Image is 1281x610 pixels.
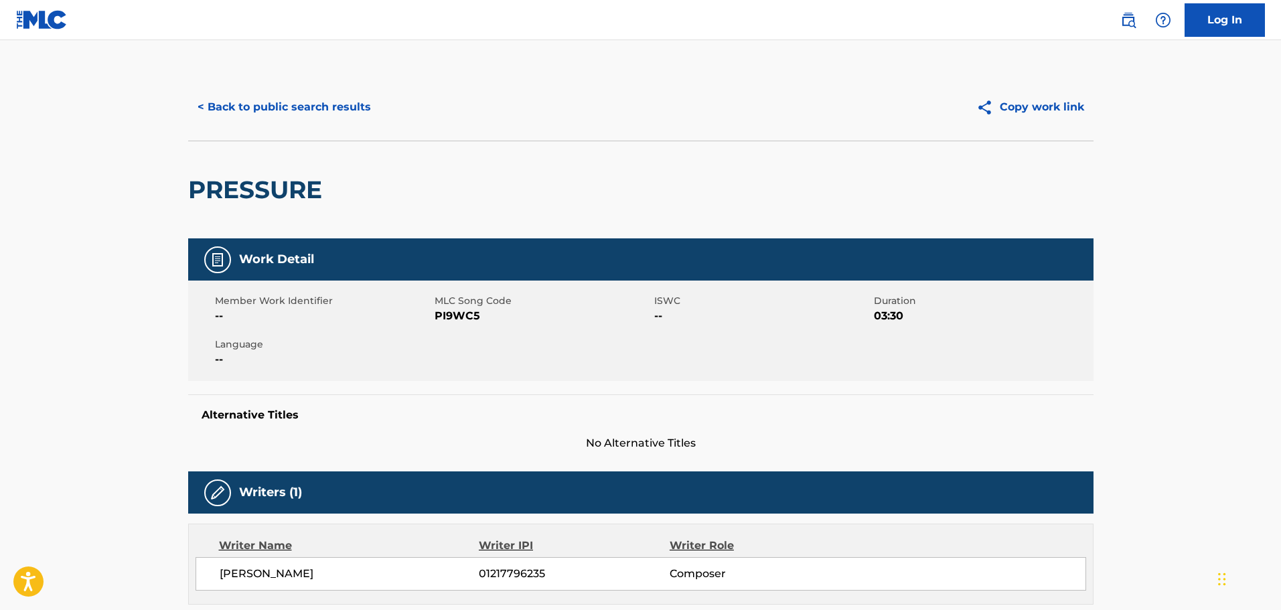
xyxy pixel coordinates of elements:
a: Log In [1185,3,1265,37]
span: Language [215,337,431,352]
span: Duration [874,294,1090,308]
button: < Back to public search results [188,90,380,124]
span: -- [654,308,871,324]
div: Writer Role [670,538,843,554]
button: Copy work link [967,90,1094,124]
img: Copy work link [976,99,1000,116]
span: -- [215,308,431,324]
div: Drag [1218,559,1226,599]
span: ISWC [654,294,871,308]
span: No Alternative Titles [188,435,1094,451]
span: Composer [670,566,843,582]
img: help [1155,12,1171,28]
span: PI9WC5 [435,308,651,324]
img: MLC Logo [16,10,68,29]
div: Writer Name [219,538,479,554]
h5: Work Detail [239,252,314,267]
span: 01217796235 [479,566,669,582]
iframe: Chat Widget [1214,546,1281,610]
a: Public Search [1115,7,1142,33]
h5: Alternative Titles [202,408,1080,422]
div: Writer IPI [479,538,670,554]
h5: Writers (1) [239,485,302,500]
span: [PERSON_NAME] [220,566,479,582]
h2: PRESSURE [188,175,329,205]
img: search [1120,12,1136,28]
span: 03:30 [874,308,1090,324]
span: -- [215,352,431,368]
img: Writers [210,485,226,501]
img: Work Detail [210,252,226,268]
span: MLC Song Code [435,294,651,308]
div: Help [1150,7,1177,33]
span: Member Work Identifier [215,294,431,308]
